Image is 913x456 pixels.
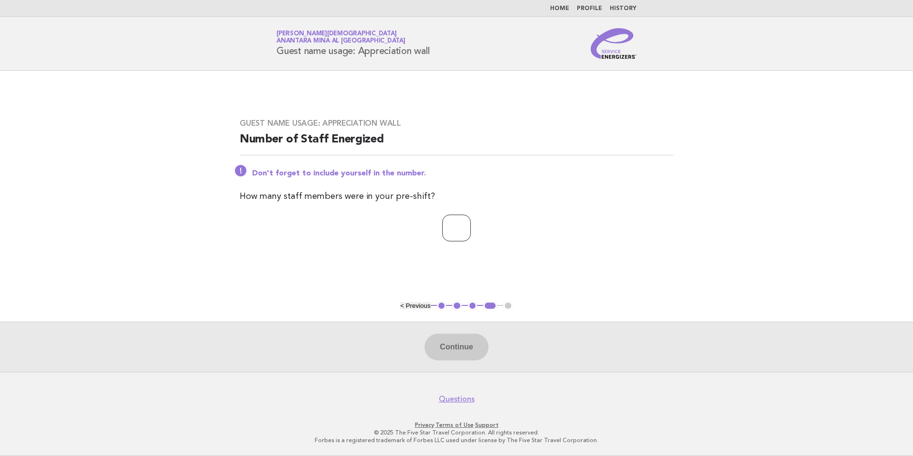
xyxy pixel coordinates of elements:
[437,301,446,311] button: 1
[475,422,499,428] a: Support
[439,394,475,404] a: Questions
[276,31,429,56] h1: Guest name usage: Appreciation wall
[276,38,405,44] span: Anantara Mina al [GEOGRAPHIC_DATA]
[240,190,673,203] p: How many staff members were in your pre-shift?
[577,6,602,11] a: Profile
[164,421,749,429] p: · ·
[240,132,673,155] h2: Number of Staff Energized
[415,422,434,428] a: Privacy
[468,301,478,311] button: 3
[240,119,673,128] h3: Guest name usage: Appreciation wall
[591,28,637,59] img: Service Energizers
[276,31,405,44] a: [PERSON_NAME][DEMOGRAPHIC_DATA]Anantara Mina al [GEOGRAPHIC_DATA]
[164,429,749,436] p: © 2025 The Five Star Travel Corporation. All rights reserved.
[452,301,462,311] button: 2
[164,436,749,444] p: Forbes is a registered trademark of Forbes LLC used under license by The Five Star Travel Corpora...
[252,169,673,178] p: Don't forget to include yourself in the number.
[435,422,474,428] a: Terms of Use
[400,302,430,309] button: < Previous
[550,6,569,11] a: Home
[483,301,497,311] button: 4
[610,6,637,11] a: History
